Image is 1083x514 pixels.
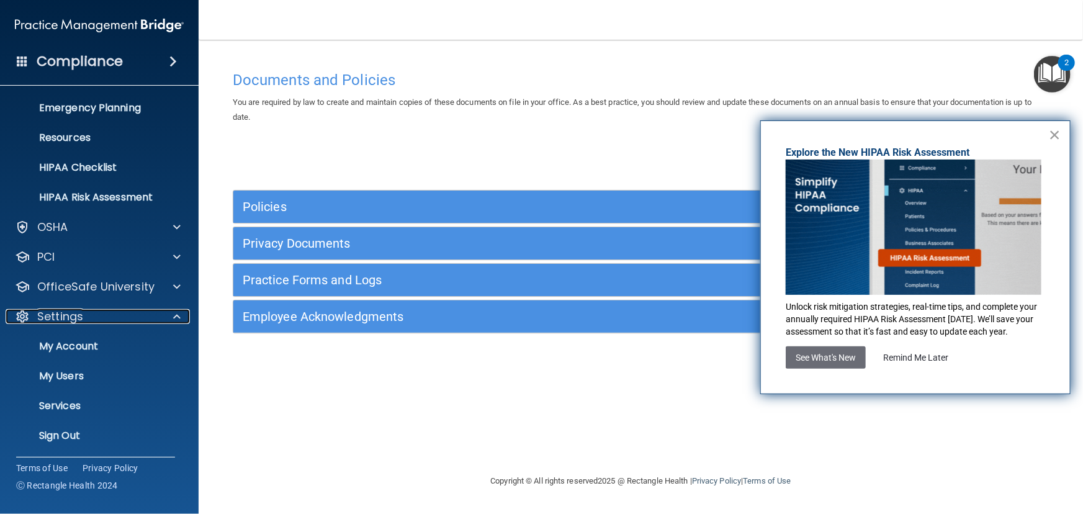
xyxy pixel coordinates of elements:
div: Copyright © All rights reserved 2025 @ Rectangle Health | | [415,461,868,501]
iframe: Drift Widget Chat Controller [868,426,1068,476]
button: Close [1049,125,1061,145]
p: HIPAA Checklist [8,161,178,174]
h5: Employee Acknowledgments [243,310,835,323]
h4: Documents and Policies [233,72,1049,88]
a: Privacy Policy [692,476,741,485]
div: 2 [1064,63,1069,79]
p: PCI [37,250,55,264]
p: Services [8,400,178,412]
h4: Compliance [37,53,123,70]
button: See What's New [786,346,866,369]
p: Unlock risk mitigation strategies, real-time tips, and complete your annually required HIPAA Risk... [786,301,1045,338]
a: Privacy Policy [83,462,138,474]
button: Open Resource Center, 2 new notifications [1034,56,1071,92]
h5: Practice Forms and Logs [243,273,835,287]
p: Explore the New HIPAA Risk Assessment [786,146,1045,160]
a: Terms of Use [16,462,68,474]
p: Sign Out [8,430,178,442]
p: My Users [8,370,178,382]
p: My Account [8,340,178,353]
img: PMB logo [15,13,184,38]
span: Ⓒ Rectangle Health 2024 [16,479,118,492]
p: HIPAA Risk Assessment [8,191,178,204]
h5: Policies [243,200,835,214]
button: Remind Me Later [873,346,958,369]
h5: Privacy Documents [243,237,835,250]
p: Resources [8,132,178,144]
span: You are required by law to create and maintain copies of these documents on file in your office. ... [233,97,1031,122]
p: Emergency Planning [8,102,178,114]
p: OfficeSafe University [37,279,155,294]
a: Terms of Use [743,476,791,485]
p: Settings [37,309,83,324]
p: OSHA [37,220,68,235]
